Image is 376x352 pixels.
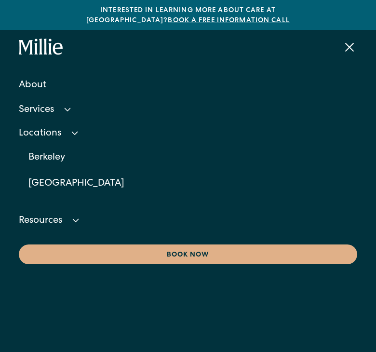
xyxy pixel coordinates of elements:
div: Locations [19,123,357,145]
a: About [19,72,357,98]
a: Book now [19,244,357,264]
a: Berkeley [28,145,357,171]
div: Interested in learning more about care at [GEOGRAPHIC_DATA]? [15,6,361,26]
div: Services [19,105,54,115]
a: Book a free information call [168,17,289,24]
div: Services [19,99,357,121]
div: Book now [28,250,348,260]
div: Locations [19,129,61,139]
a: home [19,39,63,56]
nav: Locations [19,145,357,208]
div: Resources [19,210,357,232]
div: menu [338,36,357,59]
div: Resources [19,216,62,226]
a: [GEOGRAPHIC_DATA] [28,171,357,197]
